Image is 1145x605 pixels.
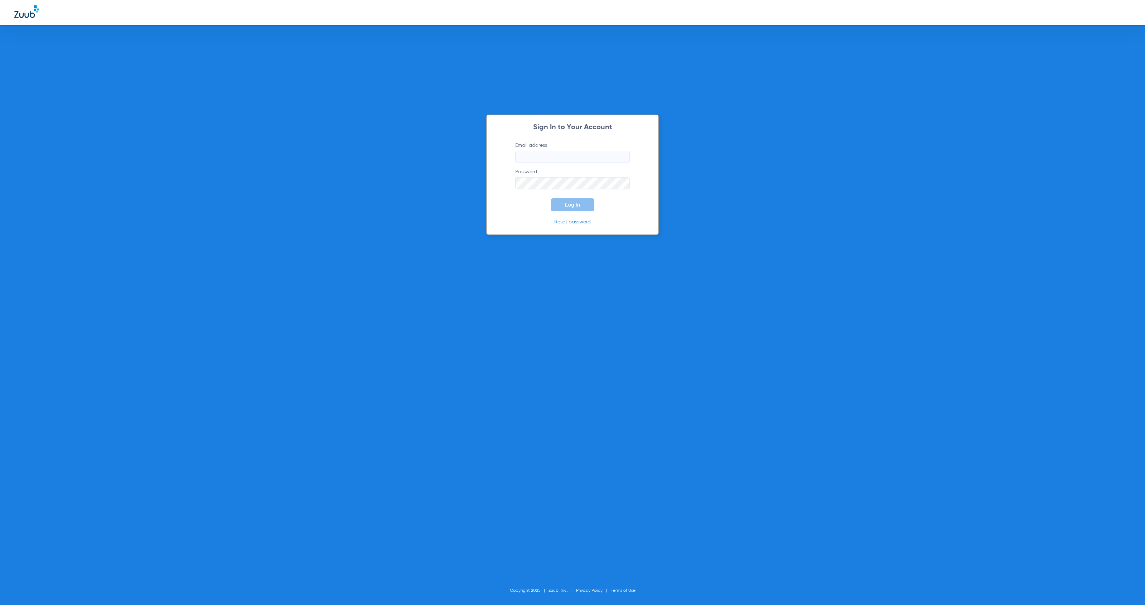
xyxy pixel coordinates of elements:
[576,589,603,593] a: Privacy Policy
[515,177,630,189] input: Password
[549,587,576,594] li: Zuub, Inc.
[551,198,594,211] button: Log In
[554,219,591,224] a: Reset password
[565,202,580,208] span: Log In
[611,589,635,593] a: Terms of Use
[14,5,39,18] img: Zuub Logo
[510,587,549,594] li: Copyright 2025
[515,168,630,189] label: Password
[505,124,640,131] h2: Sign In to Your Account
[515,151,630,163] input: Email address
[515,142,630,163] label: Email address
